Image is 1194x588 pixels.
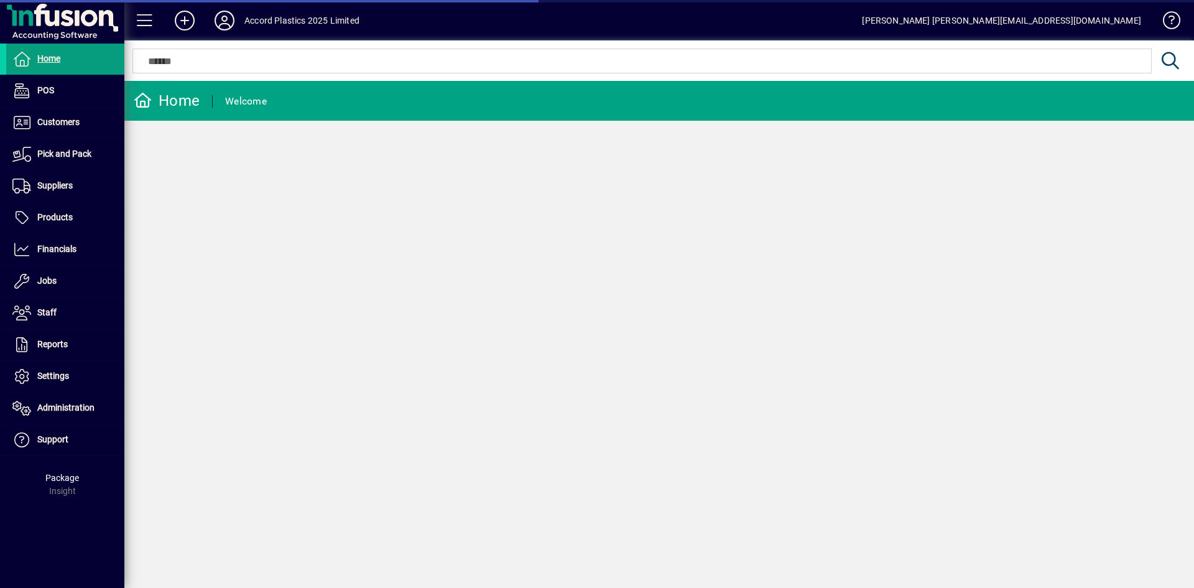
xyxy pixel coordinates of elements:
span: Settings [37,371,69,381]
a: Staff [6,297,124,329]
a: Financials [6,234,124,265]
a: Support [6,424,124,455]
a: Jobs [6,266,124,297]
span: Package [45,473,79,483]
span: Pick and Pack [37,149,91,159]
a: Reports [6,329,124,360]
span: Financials [37,244,76,254]
div: [PERSON_NAME] [PERSON_NAME][EMAIL_ADDRESS][DOMAIN_NAME] [862,11,1141,30]
span: Customers [37,117,80,127]
a: Administration [6,393,124,424]
button: Profile [205,9,244,32]
span: Jobs [37,276,57,286]
a: POS [6,75,124,106]
span: Suppliers [37,180,73,190]
button: Add [165,9,205,32]
span: POS [37,85,54,95]
a: Settings [6,361,124,392]
span: Reports [37,339,68,349]
span: Staff [37,307,57,317]
a: Suppliers [6,170,124,202]
a: Customers [6,107,124,138]
a: Pick and Pack [6,139,124,170]
div: Home [134,91,200,111]
span: Support [37,434,68,444]
span: Products [37,212,73,222]
div: Welcome [225,91,267,111]
div: Accord Plastics 2025 Limited [244,11,359,30]
span: Home [37,54,60,63]
a: Knowledge Base [1154,2,1178,43]
span: Administration [37,403,95,413]
a: Products [6,202,124,233]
